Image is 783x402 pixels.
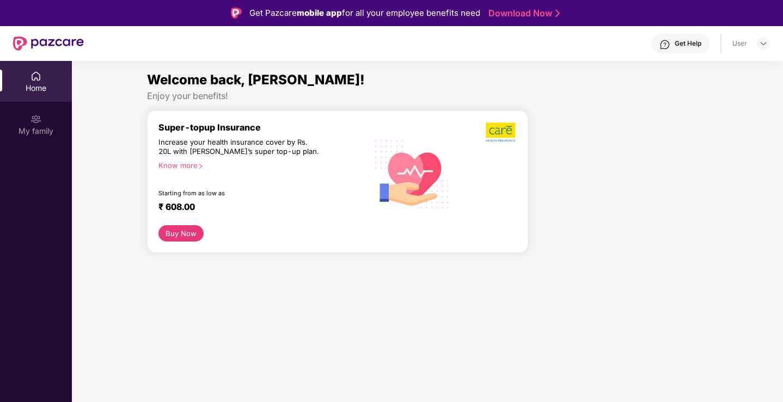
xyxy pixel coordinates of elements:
[249,7,480,20] div: Get Pazcare for all your employee benefits need
[659,39,670,50] img: svg+xml;base64,PHN2ZyBpZD0iSGVscC0zMngzMiIgeG1sbnM9Imh0dHA6Ly93d3cudzMub3JnLzIwMDAvc3ZnIiB3aWR0aD...
[158,189,321,197] div: Starting from as low as
[158,138,321,157] div: Increase your health insurance cover by Rs. 20L with [PERSON_NAME]’s super top-up plan.
[158,161,361,169] div: Know more
[368,128,457,219] img: svg+xml;base64,PHN2ZyB4bWxucz0iaHR0cDovL3d3dy53My5vcmcvMjAwMC9zdmciIHhtbG5zOnhsaW5rPSJodHRwOi8vd3...
[486,122,517,143] img: b5dec4f62d2307b9de63beb79f102df3.png
[297,8,342,18] strong: mobile app
[555,8,560,19] img: Stroke
[13,36,84,51] img: New Pazcare Logo
[158,122,368,133] div: Super-topup Insurance
[732,39,747,48] div: User
[198,163,204,169] span: right
[759,39,768,48] img: svg+xml;base64,PHN2ZyBpZD0iRHJvcGRvd24tMzJ4MzIiIHhtbG5zPSJodHRwOi8vd3d3LnczLm9yZy8yMDAwL3N2ZyIgd2...
[231,8,242,18] img: Logo
[30,71,41,82] img: svg+xml;base64,PHN2ZyBpZD0iSG9tZSIgeG1sbnM9Imh0dHA6Ly93d3cudzMub3JnLzIwMDAvc3ZnIiB3aWR0aD0iMjAiIG...
[147,90,708,102] div: Enjoy your benefits!
[158,201,357,214] div: ₹ 608.00
[488,8,556,19] a: Download Now
[30,114,41,125] img: svg+xml;base64,PHN2ZyB3aWR0aD0iMjAiIGhlaWdodD0iMjAiIHZpZXdCb3g9IjAgMCAyMCAyMCIgZmlsbD0ibm9uZSIgeG...
[158,225,204,242] button: Buy Now
[675,39,701,48] div: Get Help
[147,72,365,88] span: Welcome back, [PERSON_NAME]!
